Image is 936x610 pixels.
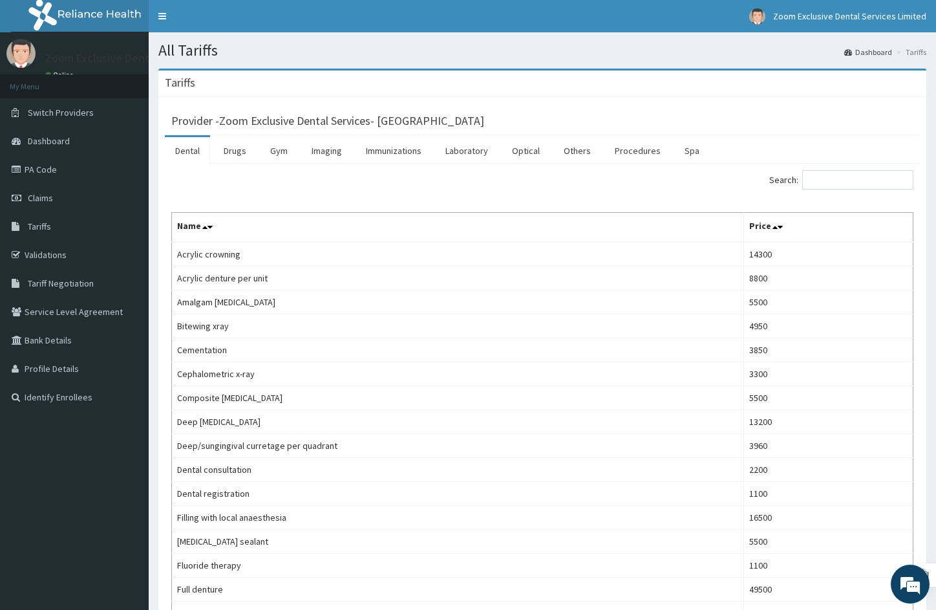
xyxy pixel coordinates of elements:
a: Optical [502,137,550,164]
td: Amalgam [MEDICAL_DATA] [172,290,744,314]
a: Spa [674,137,710,164]
label: Search: [769,170,913,190]
h3: Tariffs [165,77,195,89]
a: Imaging [301,137,352,164]
li: Tariffs [893,47,926,58]
span: Tariffs [28,221,51,232]
th: Name [172,213,744,243]
span: Zoom Exclusive Dental Services Limited [773,10,926,22]
td: Deep [MEDICAL_DATA] [172,410,744,434]
td: Cementation [172,338,744,362]
td: Deep/sungingival curretage per quadrant [172,434,744,458]
img: User Image [749,8,765,25]
span: Dashboard [28,135,70,147]
a: Dental [165,137,210,164]
a: Procedures [604,137,671,164]
td: Acrylic denture per unit [172,267,744,290]
input: Search: [802,170,913,190]
td: 5500 [743,530,913,554]
td: Filling with local anaesthesia [172,506,744,530]
a: Others [553,137,601,164]
span: Switch Providers [28,107,94,118]
td: 2200 [743,458,913,482]
td: 4950 [743,314,913,338]
span: Tariff Negotiation [28,278,94,289]
th: Price [743,213,913,243]
h3: Provider - Zoom Exclusive Dental Services- [GEOGRAPHIC_DATA] [171,115,484,127]
td: Fluoride therapy [172,554,744,578]
td: 16500 [743,506,913,530]
td: 1100 [743,554,913,578]
td: 1100 [743,482,913,506]
td: Acrylic crowning [172,242,744,267]
td: Composite [MEDICAL_DATA] [172,386,744,410]
td: 5500 [743,386,913,410]
td: 13200 [743,410,913,434]
td: [MEDICAL_DATA] sealant [172,530,744,554]
td: Dental registration [172,482,744,506]
a: Drugs [213,137,257,164]
td: 8800 [743,267,913,290]
img: User Image [6,39,36,68]
td: 49500 [743,578,913,602]
td: Cephalometric x-ray [172,362,744,386]
p: Zoom Exclusive Dental Services Limited [45,52,245,64]
td: Bitewing xray [172,314,744,338]
a: Laboratory [435,137,498,164]
a: Dashboard [844,47,892,58]
span: Claims [28,192,53,204]
td: Full denture [172,578,744,602]
td: 3300 [743,362,913,386]
h1: All Tariffs [158,42,926,59]
a: Online [45,71,76,80]
a: Immunizations [356,137,432,164]
td: 5500 [743,290,913,314]
td: 3850 [743,338,913,362]
td: 14300 [743,242,913,267]
a: Gym [260,137,298,164]
td: Dental consultation [172,458,744,482]
td: 3960 [743,434,913,458]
